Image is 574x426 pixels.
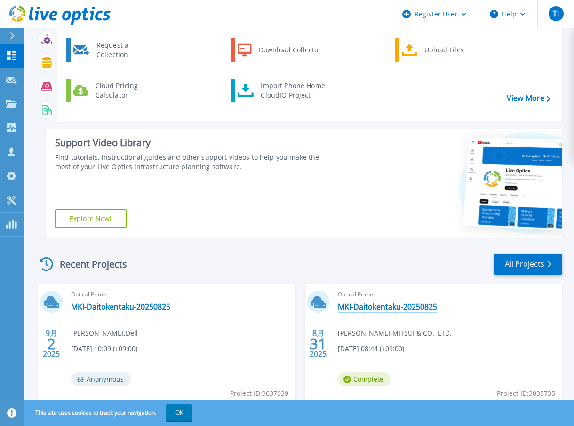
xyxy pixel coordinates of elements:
div: Cloud Pricing Calculator [91,81,160,100]
span: Complete [338,372,391,386]
span: [PERSON_NAME] , MITSUI & CO., LTD. [338,328,452,338]
span: Optical Prime [71,289,290,300]
span: Project ID: 3037039 [230,388,288,399]
a: Upload Files [395,38,492,62]
div: Download Collector [254,41,325,59]
span: Project ID: 3035735 [497,388,555,399]
a: Cloud Pricing Calculator [66,79,163,102]
div: Support Video Library [55,137,323,149]
div: Recent Projects [36,253,140,276]
button: OK [166,404,192,421]
div: Import Phone Home CloudIQ Project [256,81,329,100]
span: 2 [47,340,56,348]
span: [PERSON_NAME] , Dell [71,328,138,338]
span: [DATE] 08:44 (+09:00) [338,344,404,354]
a: MKI-Daitokentaku-20250825 [338,302,437,311]
div: Request a Collection [92,41,160,59]
span: Optical Prime [338,289,557,300]
span: Anonymous [71,372,131,386]
a: Request a Collection [66,38,163,62]
a: View More [507,94,550,103]
div: 8月 2025 [309,327,327,361]
span: [DATE] 10:09 (+09:00) [71,344,137,354]
span: 31 [310,340,327,348]
span: This site uses cookies to track your navigation. [26,404,192,421]
div: Upload Files [420,41,489,59]
div: 9月 2025 [42,327,60,361]
a: All Projects [494,254,562,275]
div: Find tutorials, instructional guides and other support videos to help you make the most of your L... [55,153,323,172]
a: Download Collector [231,38,327,62]
a: Explore Now! [55,209,127,228]
span: TI [553,10,559,17]
a: MKI-Daitokentaku-20250825 [71,302,170,311]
